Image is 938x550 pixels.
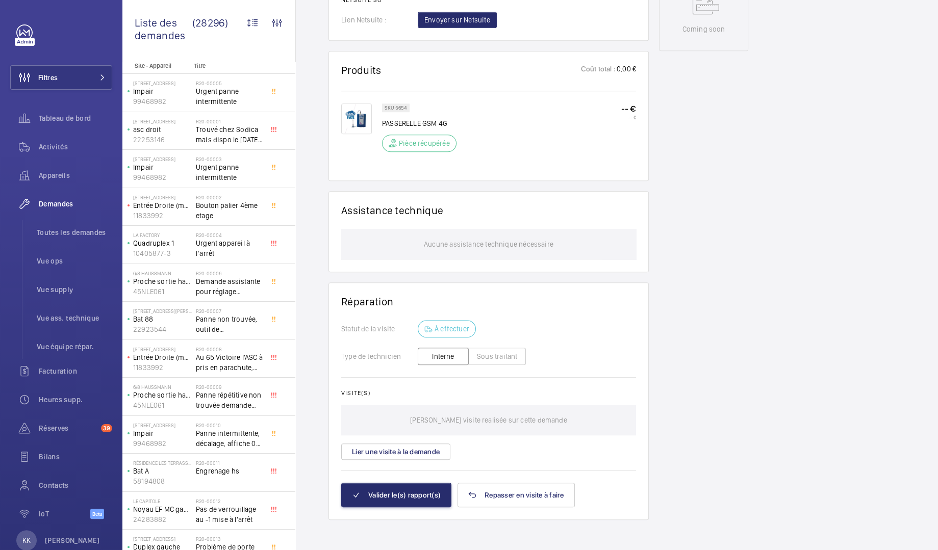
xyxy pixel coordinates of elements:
span: Heures supp. [39,395,112,405]
span: Appareils [39,170,112,180]
p: asc droit [133,124,192,135]
span: Au 65 Victoire l'ASC à pris en parachute, toutes les sécu coupé, il est au 3 ème, asc sans machin... [196,352,263,373]
p: Entrée Droite (monte-charge) [133,352,192,362]
p: Noyau EF MC gauche [133,504,192,514]
h2: R20-00011 [196,460,263,466]
p: Coming soon [682,24,725,34]
h2: R20-00007 [196,308,263,314]
h2: R20-00010 [196,422,263,428]
button: Sous traitant [468,348,526,365]
span: Facturation [39,366,112,376]
p: 10405877-3 [133,248,192,258]
span: Panne répétitive non trouvée demande assistance expert technique [196,390,263,410]
p: [STREET_ADDRESS] [133,346,192,352]
span: Filtres [38,72,58,83]
h2: R20-00003 [196,156,263,162]
p: 58194808 [133,476,192,486]
p: PASSERELLE GSM 4G [382,118,457,128]
p: [PERSON_NAME] visite realisée sur cette demande [410,405,567,435]
span: Vue équipe répar. [37,342,112,352]
span: Contacts [39,480,112,490]
p: -- € [621,103,636,114]
span: Trouvé chez Sodica mais dispo le [DATE] [URL][DOMAIN_NAME] [196,124,263,145]
button: Interne [418,348,469,365]
p: La Factory [133,232,192,238]
span: Vue supply [37,284,112,295]
h2: R20-00013 [196,536,263,542]
span: Pas de verrouillage au -1 mise à l'arrêt [196,504,263,525]
h2: R20-00006 [196,270,263,276]
span: IoT [39,509,90,519]
span: Vue ops [37,256,112,266]
p: Entrée Droite (monte-charge) [133,200,192,211]
img: c0BfPubQrb53bS9OvaUuiVINa3aYmBPkYfvaJ7N_4PSxlqul.png [341,103,372,134]
span: Engrenage hs [196,466,263,476]
p: -- € [621,114,636,120]
p: [STREET_ADDRESS] [133,422,192,428]
p: 6/8 Haussmann [133,270,192,276]
span: Urgent panne intermittente [196,86,263,107]
h2: R20-00004 [196,232,263,238]
p: 45NLE061 [133,400,192,410]
p: [STREET_ADDRESS][PERSON_NAME] [133,308,192,314]
p: Titre [194,62,261,69]
p: 6/8 Haussmann [133,384,192,390]
p: SKU 5654 [385,106,407,110]
span: Demande assistante pour réglage d'opérateurs porte cabine double accès [196,276,263,297]
button: Filtres [10,65,112,90]
p: Quadruplex 1 [133,238,192,248]
span: Réserves [39,423,97,433]
p: 99468982 [133,438,192,449]
p: 22253146 [133,135,192,145]
span: Urgent appareil à l’arrêt [196,238,263,258]
p: [STREET_ADDRESS] [133,536,192,542]
h1: Produits [341,64,382,76]
h2: R20-00001 [196,118,263,124]
p: Résidence les Terrasse - [STREET_ADDRESS] [133,460,192,466]
p: KK [22,535,31,545]
h1: Assistance technique [341,204,443,217]
p: Bat A [133,466,192,476]
span: Demandes [39,199,112,209]
p: Le Capitole [133,498,192,504]
h2: R20-00005 [196,80,263,86]
p: Pièce récupérée [399,138,450,148]
span: Panne intermittente, décalage, affiche 0 au palier alors que l'appareil se trouve au 1er étage, c... [196,428,263,449]
span: Bouton palier 4ème etage [196,200,263,221]
p: [STREET_ADDRESS] [133,156,192,162]
span: Beta [90,509,104,519]
p: Proche sortie hall Pelletier [133,390,192,400]
h2: R20-00009 [196,384,263,390]
p: 11833992 [133,211,192,221]
span: Toutes les demandes [37,227,112,238]
p: Bat 88 [133,314,192,324]
h1: Réparation [341,295,636,308]
span: Tableau de bord [39,113,112,123]
p: Aucune assistance technique nécessaire [424,229,553,259]
p: 0,00 € [616,64,636,76]
p: Proche sortie hall Pelletier [133,276,192,286]
p: Impair [133,162,192,172]
span: 39 [101,424,112,432]
p: 45NLE061 [133,286,192,297]
button: Envoyer sur Netsuite [418,12,497,28]
p: [STREET_ADDRESS] [133,194,192,200]
p: [STREET_ADDRESS] [133,80,192,86]
span: Panne non trouvée, outil de déverouillouge impératif pour le diagnostic [196,314,263,334]
span: Vue ass. technique [37,313,112,323]
p: Impair [133,428,192,438]
p: [PERSON_NAME] [45,535,100,545]
button: Valider le(s) rapport(s) [341,483,451,507]
p: À effectuer [435,324,469,334]
p: Site - Appareil [122,62,190,69]
span: Liste des demandes [135,16,192,42]
p: 11833992 [133,362,192,373]
span: Envoyer sur Netsuite [424,15,490,25]
span: Activités [39,142,112,152]
span: Bilans [39,452,112,462]
span: Urgent panne intermittente [196,162,263,182]
button: Repasser en visite à faire [458,483,575,507]
p: 99468982 [133,96,192,107]
h2: R20-00008 [196,346,263,352]
h2: Visite(s) [341,389,636,397]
